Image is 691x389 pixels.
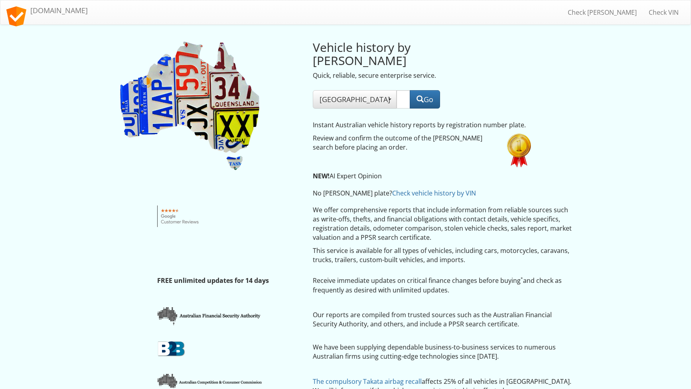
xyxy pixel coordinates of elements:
[313,172,534,181] p: AI Expert Opinion
[313,205,573,242] p: We offer comprehensive reports that include information from reliable sources such as write-offs,...
[313,120,534,130] p: Instant Australian vehicle history reports by registration number plate.
[6,6,26,26] img: logo.svg
[397,90,410,109] input: Rego
[118,41,262,172] img: Rego Check
[313,90,397,109] button: [GEOGRAPHIC_DATA]
[313,276,573,294] p: Receive immediate updates on critical finance changes before buying and check as frequently as de...
[410,90,440,109] button: Go
[157,341,185,357] img: 70xNxb2b.png.pagespeed.ic.jgJsrVXH00.webp
[313,377,422,386] a: The compulsory Takata airbag recall
[157,276,269,285] strong: FREE unlimited updates for 14 days
[643,2,685,22] a: Check VIN
[313,71,496,80] p: Quick, reliable, secure enterprise service.
[0,0,94,20] a: [DOMAIN_NAME]
[157,306,262,326] img: xafsa.png.pagespeed.ic.5KItRCSn_G.webp
[313,310,573,329] p: Our reports are compiled from trusted sources such as the Australian Financial Security Authority...
[392,189,476,197] a: Check vehicle history by VIN
[562,2,643,22] a: Check [PERSON_NAME]
[507,134,531,168] img: 60xNx1st.png.pagespeed.ic.W35WbnTSpj.webp
[313,246,573,265] p: This service is available for all types of vehicles, including cars, motorcycles, caravans, truck...
[313,134,496,152] p: Review and confirm the outcome of the [PERSON_NAME] search before placing an order.
[313,343,573,361] p: We have been supplying dependable business-to-business services to numerous Australian firms usin...
[313,172,330,180] strong: NEW!
[157,205,203,227] img: Google customer reviews
[313,189,534,198] p: No [PERSON_NAME] plate?
[313,41,496,67] h2: Vehicle history by [PERSON_NAME]
[320,95,390,104] span: [GEOGRAPHIC_DATA]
